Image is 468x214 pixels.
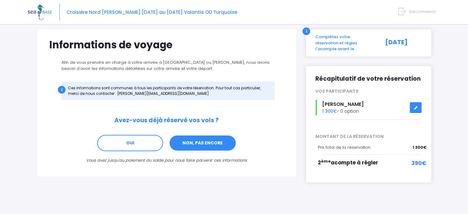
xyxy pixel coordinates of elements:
[62,82,275,100] div: Ces informations sont communes à tous les participants de votre réservation. Pour tout cas partic...
[311,100,426,115] div: - 0 option
[411,159,426,167] span: 390€
[58,86,66,94] div: i
[311,133,426,140] span: MONTANT DE LA RÉSERVATION
[49,39,284,51] h1: Informations de voyage
[302,27,310,35] div: i
[315,75,422,83] h2: Récapitulatif de votre réservation
[311,88,426,95] div: VOS PARTICIPANTS
[66,9,237,15] span: Croisière Nord [PERSON_NAME] [DATE] au [DATE] Volantis OU Turquoise
[318,159,378,166] span: 2 acompte à régler
[378,34,426,52] div: [DATE]
[49,117,284,124] h2: Avez-vous déjà réservé vos vols ?
[322,101,364,108] span: [PERSON_NAME]
[97,135,163,151] a: OUI
[169,135,236,151] a: NON, PAS ENCORE
[49,59,284,71] p: Afin de vous prendre en charge à votre arrivée à [GEOGRAPHIC_DATA] ou [PERSON_NAME], nous avons b...
[86,157,247,163] i: Vous avez jusqu'au paiement du solde pour nous faire parvenir ces informations
[322,108,337,114] span: 1 300€
[318,144,370,150] span: Prix total de la réservation
[321,159,331,164] sup: ème
[413,144,426,151] span: 1 300€
[409,9,436,14] span: Déconnexion
[311,34,378,52] div: Complétez votre réservation et réglez l'acompte avant le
